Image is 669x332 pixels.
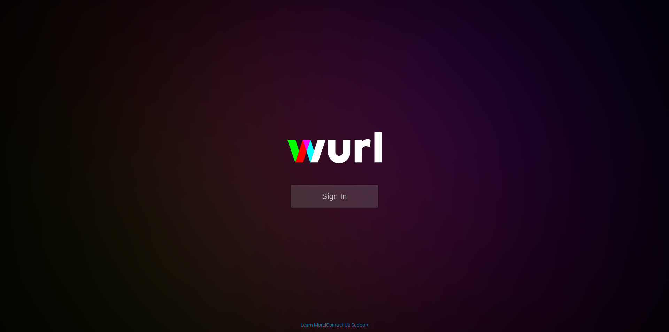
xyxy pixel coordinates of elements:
a: Support [351,322,369,328]
button: Sign In [291,185,378,208]
a: Contact Us [326,322,350,328]
img: wurl-logo-on-black-223613ac3d8ba8fe6dc639794a292ebdb59501304c7dfd60c99c58986ef67473.svg [265,117,404,185]
div: | | [301,322,369,329]
a: Learn More [301,322,325,328]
